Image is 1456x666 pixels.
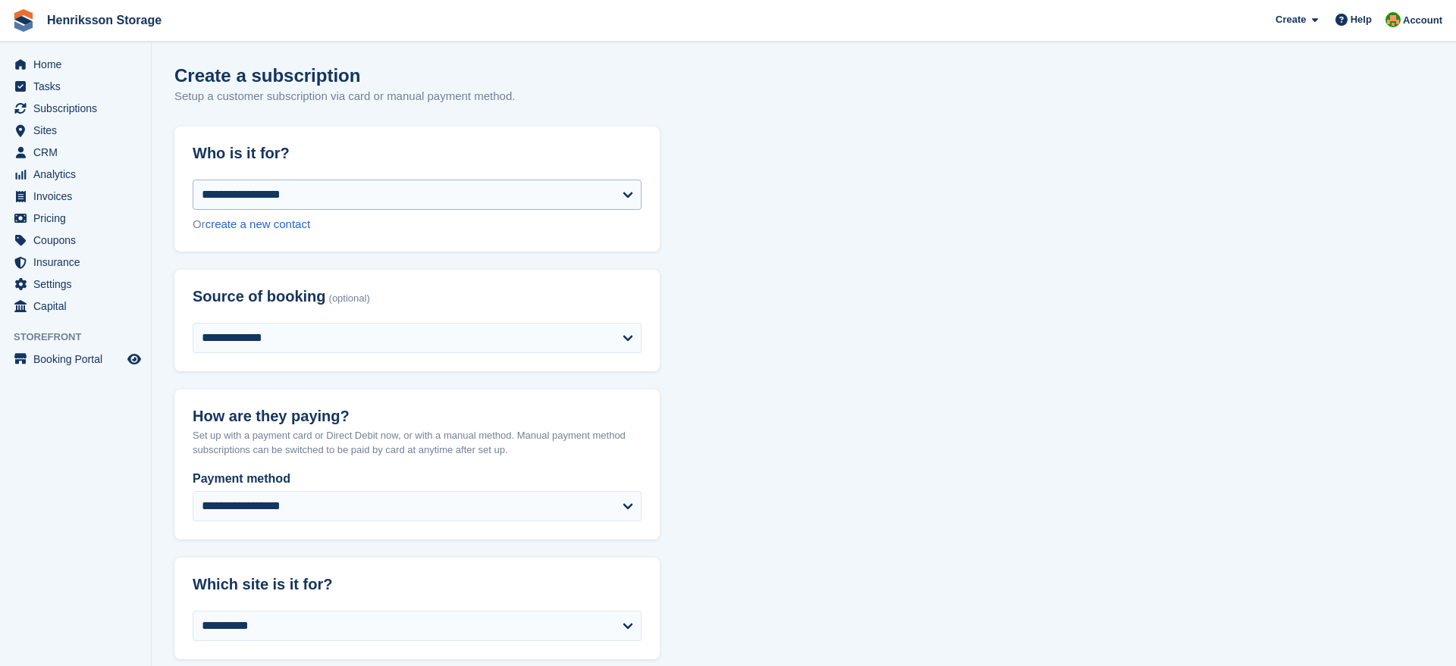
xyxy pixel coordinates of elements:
[125,350,143,368] a: Preview store
[8,98,143,119] a: menu
[8,164,143,185] a: menu
[8,186,143,207] a: menu
[8,76,143,97] a: menu
[8,142,143,163] a: menu
[174,88,515,105] p: Setup a customer subscription via card or manual payment method.
[206,217,310,230] a: create a new contact
[193,408,642,425] h2: How are they paying?
[1385,12,1401,27] img: Mikael Holmström
[8,349,143,370] a: menu
[41,8,168,33] a: Henriksson Storage
[33,230,124,251] span: Coupons
[193,288,326,305] span: Source of booking
[12,9,35,32] img: stora-icon-8386f47178a22dfd0bd8f6a31ec36ba5ce8667c1dd55bd0f319d3a0aa187defe.svg
[33,295,124,317] span: Capital
[8,295,143,317] a: menu
[33,76,124,97] span: Tasks
[8,208,143,229] a: menu
[193,428,642,458] p: Set up with a payment card or Direct Debit now, or with a manual method. Manual payment method su...
[33,98,124,119] span: Subscriptions
[8,252,143,273] a: menu
[1351,12,1372,27] span: Help
[33,54,124,75] span: Home
[193,576,642,593] h2: Which site is it for?
[33,164,124,185] span: Analytics
[8,274,143,295] a: menu
[8,230,143,251] a: menu
[33,186,124,207] span: Invoices
[329,293,370,305] span: (optional)
[193,470,642,488] label: Payment method
[8,120,143,141] a: menu
[174,65,360,86] h1: Create a subscription
[33,349,124,370] span: Booking Portal
[8,54,143,75] a: menu
[33,208,124,229] span: Pricing
[1403,13,1442,28] span: Account
[33,120,124,141] span: Sites
[33,274,124,295] span: Settings
[193,216,642,233] div: Or
[33,252,124,273] span: Insurance
[193,145,642,162] h2: Who is it for?
[1276,12,1306,27] span: Create
[14,330,151,345] span: Storefront
[33,142,124,163] span: CRM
